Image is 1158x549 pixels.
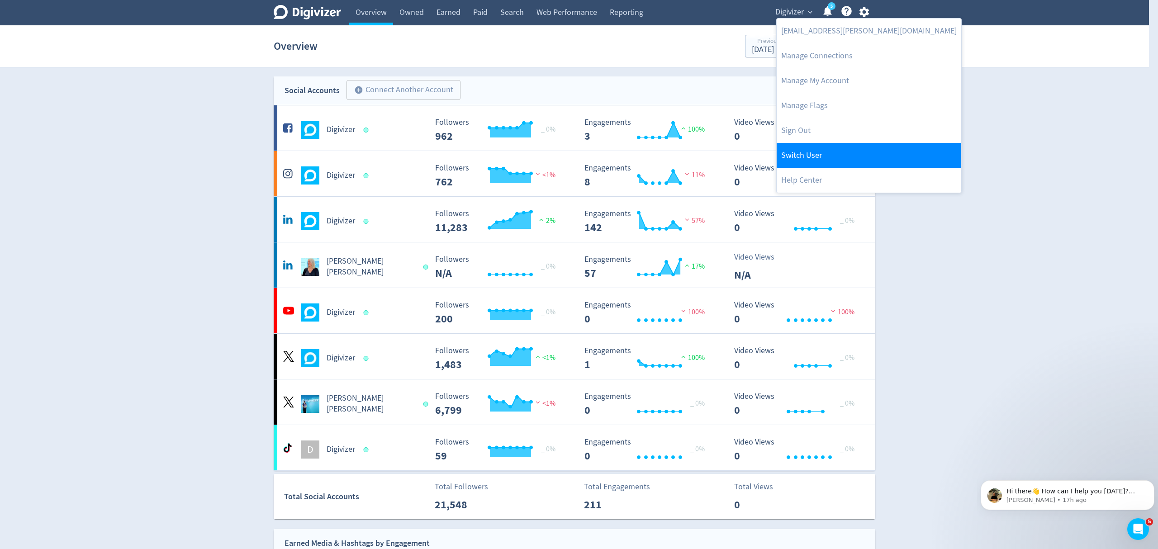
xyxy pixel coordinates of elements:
[777,19,961,43] a: [EMAIL_ADDRESS][PERSON_NAME][DOMAIN_NAME]
[1146,518,1153,525] span: 5
[777,43,961,68] a: Manage Connections
[977,461,1158,525] iframe: Intercom notifications message
[777,93,961,118] a: Manage Flags
[1127,518,1149,540] iframe: Intercom live chat
[777,68,961,93] a: Manage My Account
[777,143,961,168] a: Switch User
[777,168,961,193] a: Help Center
[777,118,961,143] a: Log out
